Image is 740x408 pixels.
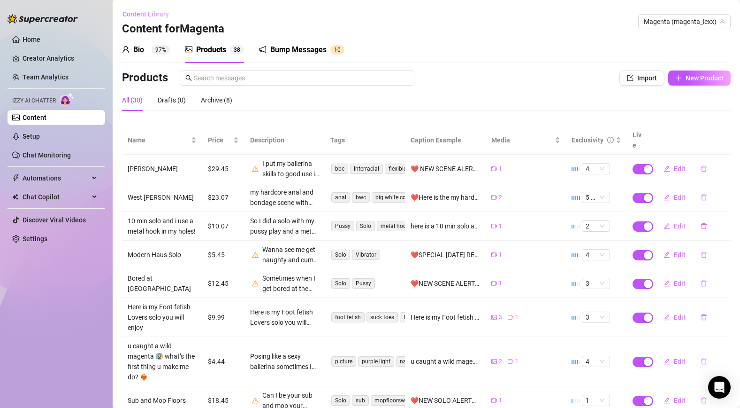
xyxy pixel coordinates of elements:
[668,71,731,86] button: New Product
[237,47,240,53] span: 8
[202,241,244,269] td: $5.45
[122,269,202,298] td: Bored at [GEOGRAPHIC_DATA]
[158,95,186,105] div: Drafts (0)
[637,74,657,82] span: Import
[250,307,319,328] div: Here is my Foot fetish Lovers solo you will enjoy 💕 I get it that we all have our kinks
[396,356,419,367] span: naked
[244,126,325,155] th: Description
[586,250,606,260] span: 4
[411,356,480,367] div: u caught a wild magenta 😰 what’s the first thing u make me do? ❤️‍🔥
[491,281,497,286] span: video-camera
[411,250,480,260] div: ❤️SPECIAL [DATE] RELEASE❤️ Wanna see me get naughty and cum all over this vibrator while crawling...
[664,223,670,229] span: edit
[330,45,344,55] sup: 10
[152,45,170,55] sup: 97%
[491,195,497,200] span: video-camera
[122,95,143,105] div: All (30)
[656,219,693,234] button: Edit
[411,192,480,203] div: ❤️Here is the my hardcore anal and bondage scene with West Philly Dungeon❤️
[656,354,693,369] button: Edit
[405,126,485,155] th: Caption Example
[337,47,341,53] span: 0
[23,114,46,121] a: Content
[586,192,606,203] span: 5 🔥
[499,193,502,202] span: 2
[185,75,192,81] span: search
[196,44,226,55] div: Products
[8,14,78,24] img: logo-BBDzfeDw.svg
[12,194,18,200] img: Chat Copilot
[202,298,244,337] td: $9.99
[128,135,189,145] span: Name
[352,278,375,289] span: Pussy
[586,278,606,289] span: 3
[491,314,497,320] span: picture
[491,223,497,229] span: video-camera
[693,247,715,262] button: delete
[674,358,686,365] span: Edit
[674,314,686,321] span: Edit
[664,165,670,172] span: edit
[664,397,670,404] span: edit
[656,393,693,408] button: Edit
[491,135,553,145] span: Media
[499,222,502,231] span: 1
[701,397,707,404] span: delete
[586,356,606,367] span: 4
[122,46,130,53] span: user
[627,75,633,81] span: import
[331,312,365,322] span: foot fetish
[701,251,707,258] span: delete
[656,310,693,325] button: Edit
[411,278,480,289] div: ❤️NEW SCENE ALERT❤️ Sometimes when I get bored at the hotel...I just gotta play with myself ya kn...
[499,165,502,173] span: 1
[491,359,497,364] span: picture
[693,354,715,369] button: delete
[411,164,480,174] div: ❤️ NEW SCENE ALERT❤️ I put my ballerina skills to good use in all the positions that this BBC put...
[701,280,707,287] span: delete
[586,312,606,322] span: 3
[352,192,370,203] span: bwc
[499,357,502,366] span: 2
[194,73,409,83] input: Search messages
[607,137,614,143] span: info-circle
[693,393,715,408] button: delete
[331,356,356,367] span: picture
[499,251,502,259] span: 1
[325,126,405,155] th: Tags
[693,219,715,234] button: delete
[331,164,348,174] span: bbc
[23,51,98,66] a: Creator Analytics
[122,22,224,37] h3: Content for Magenta
[133,44,144,55] div: Bio
[12,174,20,182] span: thunderbolt
[385,164,410,174] span: flexible
[122,71,168,86] h3: Products
[627,126,650,155] th: Live
[334,47,337,53] span: 1
[491,252,497,258] span: video-camera
[701,194,707,201] span: delete
[656,247,693,262] button: Edit
[122,155,202,183] td: [PERSON_NAME]
[201,95,232,105] div: Archive (8)
[122,337,202,386] td: u caught a wild magenta 😰 what’s the first thing u make me do? ❤️‍🔥
[250,351,319,372] div: Posing like a sexy ballerina sometimes I do that. Do you know I often walk on my tip toes because...
[122,241,202,269] td: Modern Haus Solo
[122,126,202,155] th: Name
[331,250,350,260] span: Solo
[693,310,715,325] button: delete
[371,395,433,406] span: mopfloorswhilenaked
[331,395,350,406] span: Solo
[701,314,707,321] span: delete
[366,312,398,322] span: suck toes
[701,358,707,365] span: delete
[259,46,267,53] span: notification
[252,165,259,172] span: warning
[674,397,686,404] span: Edit
[656,161,693,176] button: Edit
[23,36,40,43] a: Home
[515,357,519,366] span: 1
[262,158,319,179] div: I put my ballerina skills to good use in all the positions that this BBC put me in...@mightysamso...
[202,269,244,298] td: $12.45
